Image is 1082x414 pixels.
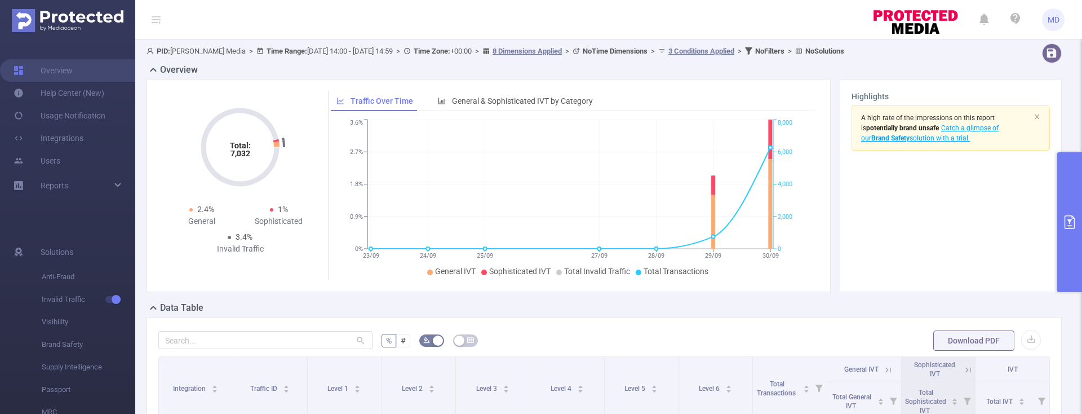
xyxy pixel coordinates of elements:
span: Total Transactions [644,267,708,276]
b: No Filters [755,47,784,55]
b: Brand Safety [871,134,910,142]
a: Users [14,149,60,172]
i: icon: caret-up [803,384,809,387]
tspan: Total: [230,141,251,150]
div: Invalid Traffic [202,243,279,255]
span: Level 6 [699,385,721,393]
span: # [401,336,406,345]
span: MD [1048,8,1059,31]
span: Total Transactions [757,380,797,397]
tspan: 23/09 [363,252,379,259]
span: Level 5 [624,385,647,393]
span: Total General IVT [832,393,871,410]
div: Sort [803,384,810,390]
img: Protected Media [12,9,123,32]
span: [PERSON_NAME] Media [DATE] 14:00 - [DATE] 14:59 +00:00 [147,47,844,55]
tspan: 24/09 [420,252,436,259]
h2: Overview [160,63,198,77]
b: No Time Dimensions [583,47,648,55]
div: Sort [354,384,361,390]
a: Usage Notification [14,104,105,127]
tspan: 28/09 [648,252,664,259]
div: Sort [1018,397,1025,403]
tspan: 0.9% [350,213,363,221]
a: Integrations [14,127,83,149]
button: icon: close [1034,111,1040,123]
i: icon: caret-down [503,388,509,391]
div: Sort [651,384,658,390]
i: icon: caret-down [429,388,435,391]
span: General IVT [844,365,879,373]
span: Level 1 [327,385,350,393]
b: PID: [157,47,170,55]
span: Total IVT [986,398,1014,406]
span: Level 2 [402,385,424,393]
i: icon: caret-up [212,384,218,387]
i: icon: user [147,47,157,55]
i: icon: bar-chart [438,97,446,105]
tspan: 6,000 [778,148,792,156]
span: is [861,124,939,132]
div: General [163,215,240,227]
div: Sort [503,384,509,390]
span: General IVT [435,267,476,276]
input: Search... [158,331,373,349]
i: icon: caret-down [283,388,290,391]
span: Level 3 [476,385,499,393]
div: Sort [283,384,290,390]
span: > [734,47,745,55]
tspan: 4,000 [778,181,792,188]
i: icon: caret-down [803,388,809,391]
tspan: 3.6% [350,120,363,127]
i: icon: caret-down [354,388,361,391]
i: icon: caret-up [577,384,583,387]
span: Reports [41,181,68,190]
span: Integration [173,385,207,393]
i: icon: caret-up [503,384,509,387]
i: icon: caret-down [952,400,958,404]
span: Traffic Over Time [351,96,413,105]
span: General & Sophisticated IVT by Category [452,96,593,105]
tspan: 2.7% [350,148,363,156]
tspan: 2,000 [778,213,792,221]
tspan: 1.8% [350,181,363,188]
span: > [784,47,795,55]
h3: Highlights [852,91,1050,103]
span: 2.4% [197,205,214,214]
i: icon: caret-up [283,384,290,387]
i: icon: caret-up [354,384,361,387]
div: Sort [877,397,884,403]
b: No Solutions [805,47,844,55]
i: icon: caret-down [726,388,732,391]
tspan: 0% [355,245,363,253]
span: Supply Intelligence [42,356,135,378]
span: Invalid Traffic [42,288,135,311]
span: Anti-Fraud [42,266,135,288]
span: Brand Safety [42,333,135,356]
i: icon: caret-up [726,384,732,387]
span: Sophisticated IVT [489,267,551,276]
div: Sort [211,384,218,390]
div: Sort [577,384,584,390]
div: Sophisticated [240,215,317,227]
tspan: 30/09 [762,252,779,259]
tspan: 7,032 [230,149,250,158]
tspan: 25/09 [477,252,493,259]
b: Time Zone: [414,47,450,55]
span: Visibility [42,311,135,333]
b: Time Range: [267,47,307,55]
i: icon: line-chart [336,97,344,105]
span: 1% [278,205,288,214]
div: Sort [951,397,958,403]
a: Reports [41,174,68,197]
button: Download PDF [933,331,1014,351]
i: icon: caret-up [651,384,658,387]
i: icon: bg-colors [423,337,430,343]
i: icon: close [1034,113,1040,120]
a: Overview [14,59,73,82]
span: > [562,47,573,55]
span: Level 4 [551,385,573,393]
i: icon: caret-down [577,388,583,391]
i: icon: caret-down [1018,400,1025,404]
span: > [648,47,658,55]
